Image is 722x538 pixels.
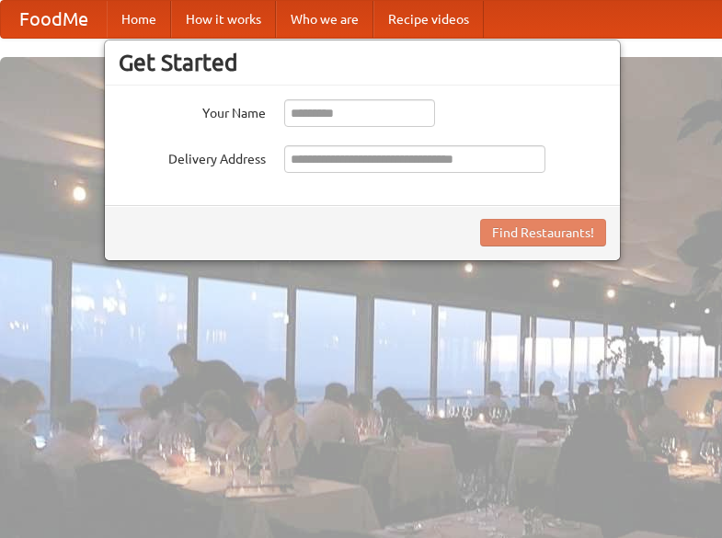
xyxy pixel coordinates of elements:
[171,1,276,38] a: How it works
[107,1,171,38] a: Home
[119,145,266,168] label: Delivery Address
[119,49,606,76] h3: Get Started
[119,99,266,122] label: Your Name
[1,1,107,38] a: FoodMe
[480,219,606,246] button: Find Restaurants!
[276,1,373,38] a: Who we are
[373,1,484,38] a: Recipe videos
